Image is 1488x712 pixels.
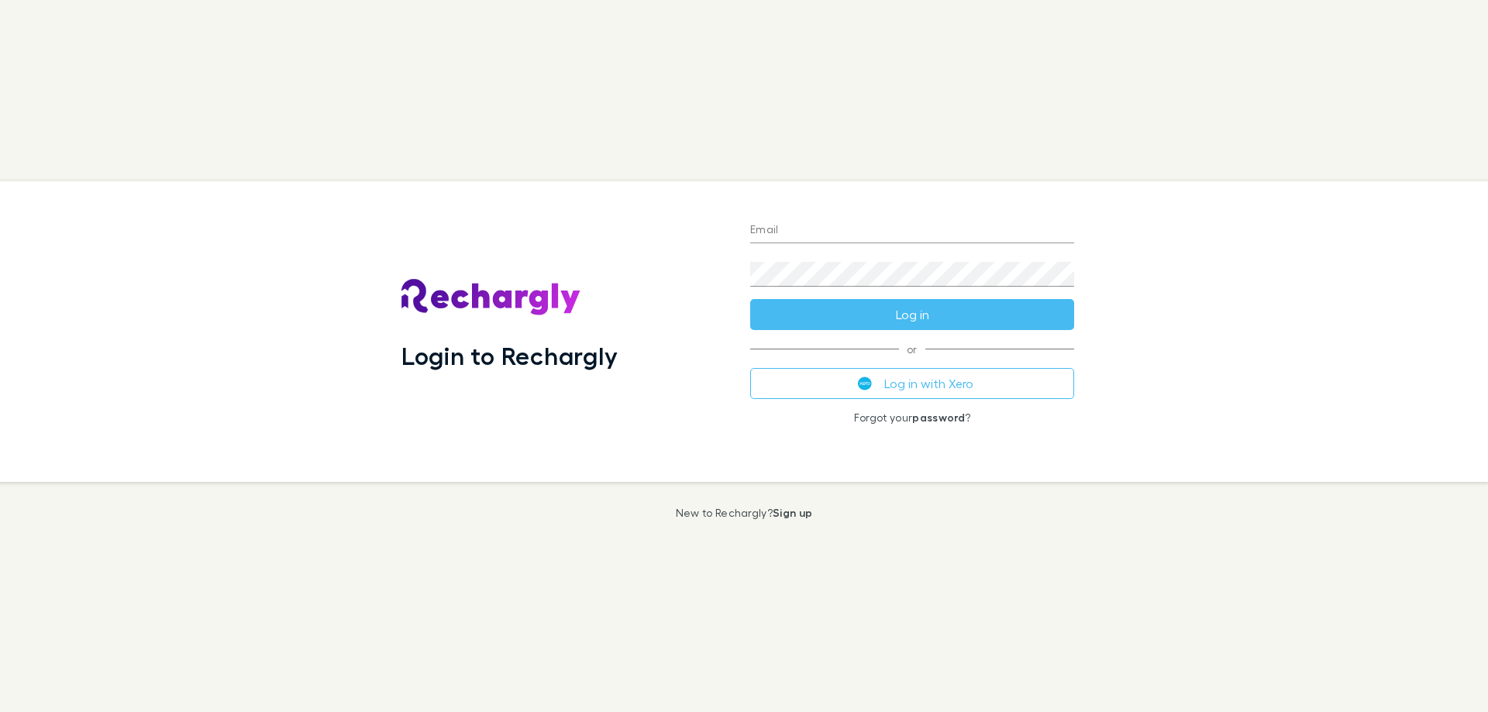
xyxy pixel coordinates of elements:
h1: Login to Rechargly [401,341,618,370]
p: New to Rechargly? [676,507,813,519]
span: or [750,349,1074,349]
button: Log in with Xero [750,368,1074,399]
button: Log in [750,299,1074,330]
img: Rechargly's Logo [401,279,581,316]
a: password [912,411,965,424]
p: Forgot your ? [750,411,1074,424]
a: Sign up [773,506,812,519]
img: Xero's logo [858,377,872,390]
